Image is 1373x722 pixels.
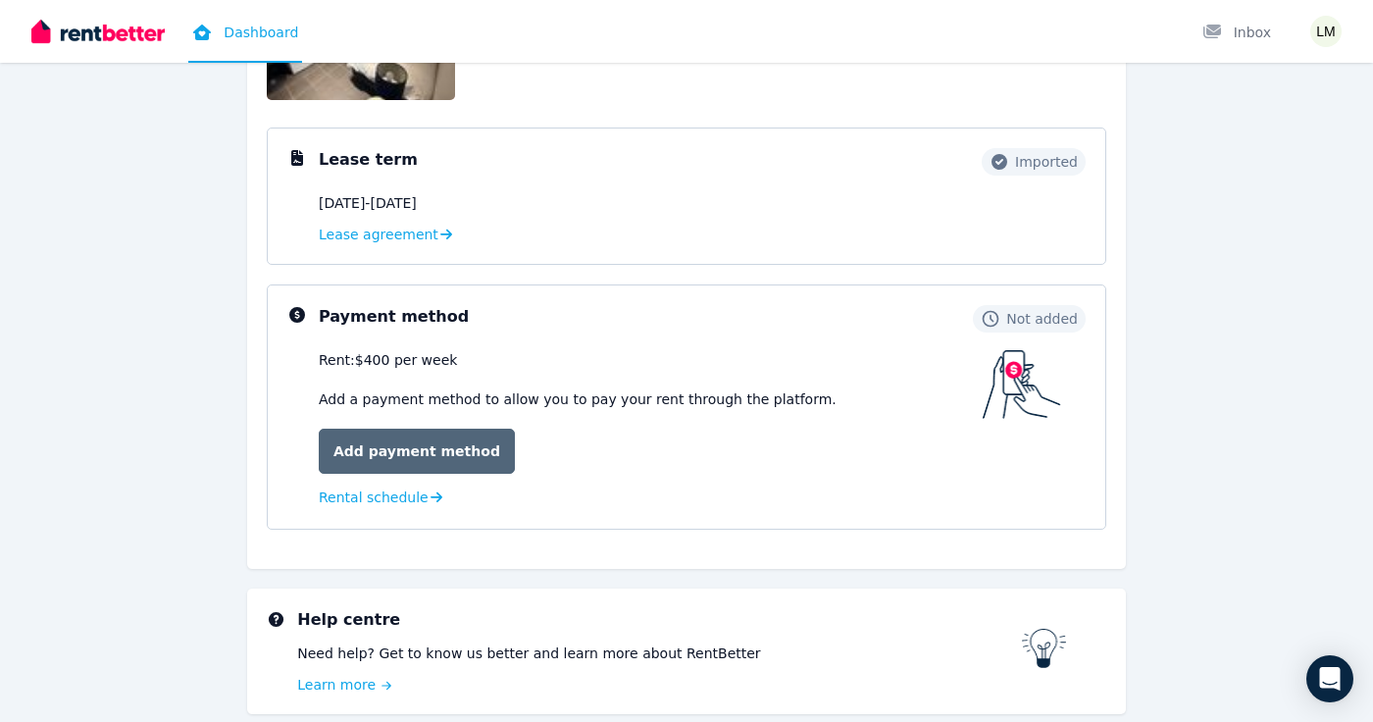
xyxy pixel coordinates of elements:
h3: Help centre [297,608,1022,632]
p: Need help? Get to know us better and learn more about RentBetter [297,644,1022,663]
h3: Payment method [319,305,469,329]
span: [DATE] - [DATE] [319,193,417,213]
img: RentBetter [31,17,165,46]
a: Learn more [297,675,1022,695]
a: Lease agreement [319,225,452,244]
div: Rent: $400 per week [319,350,983,370]
span: Not added [1006,309,1078,329]
span: Rental schedule [319,488,429,507]
a: Rental schedule [319,488,442,507]
span: Imported [1015,152,1078,172]
img: RentBetter help centre [1022,629,1067,668]
img: Payment method [983,350,1061,419]
a: Add payment method [319,429,515,474]
div: Open Intercom Messenger [1306,655,1353,702]
h3: Lease term [319,148,418,172]
span: Lease agreement [319,225,438,244]
div: Inbox [1202,23,1271,42]
p: Add a payment method to allow you to pay your rent through the platform. [319,389,983,409]
img: Lara Mackay [1310,16,1342,47]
